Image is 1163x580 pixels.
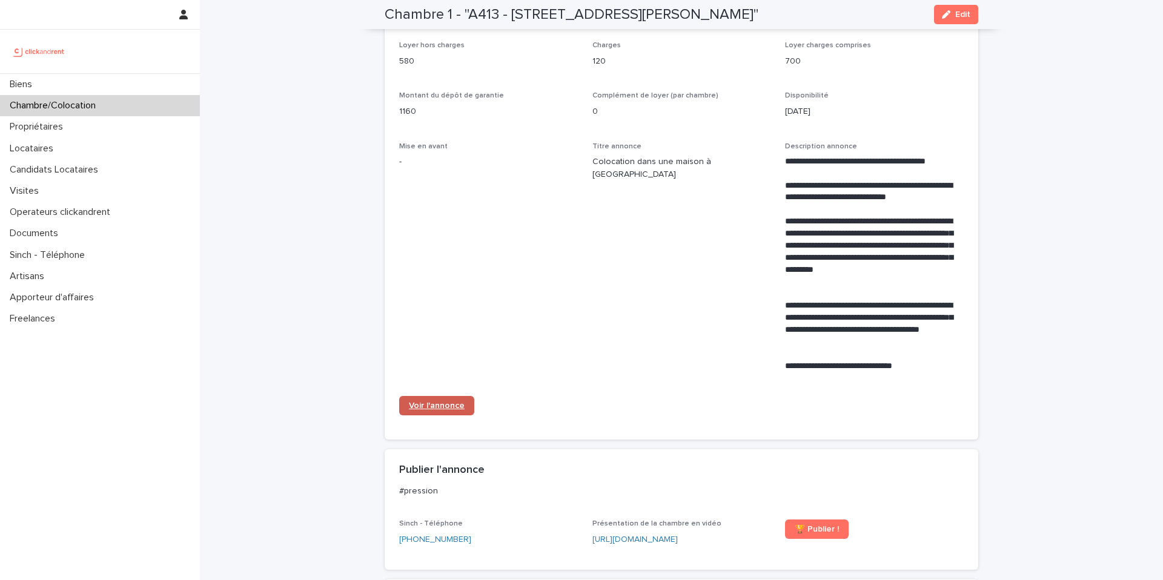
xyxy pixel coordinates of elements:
span: Montant du dépôt de garantie [399,92,504,99]
p: Propriétaires [5,121,73,133]
a: 🏆 Publier ! [785,519,849,539]
p: Biens [5,79,42,90]
span: Edit [955,10,970,19]
p: Locataires [5,143,63,154]
img: UCB0brd3T0yccxBKYDjQ [10,39,68,64]
p: - [399,156,578,168]
p: 120 [592,55,771,68]
span: Loyer charges comprises [785,42,871,49]
span: 🏆 Publier ! [795,525,839,533]
ringoverc2c-84e06f14122c: Call with Ringover [399,535,471,544]
a: [URL][DOMAIN_NAME] [592,535,678,544]
p: Colocation dans une maison à [GEOGRAPHIC_DATA] [592,156,771,181]
ringoverc2c-number-84e06f14122c: [PHONE_NUMBER] [399,535,471,544]
span: Titre annonce [592,143,641,150]
p: [DATE] [785,105,964,118]
a: Voir l'annonce [399,396,474,415]
p: Artisans [5,271,54,282]
span: Présentation de la chambre en vidéo [592,520,721,527]
span: Mise en avant [399,143,448,150]
p: #pression [399,486,959,496]
h2: Publier l'annonce [399,464,485,477]
p: 700 [785,55,964,68]
button: Edit [934,5,978,24]
a: [PHONE_NUMBER] [399,533,471,546]
p: Apporteur d'affaires [5,292,104,303]
p: Freelances [5,313,65,325]
p: Candidats Locataires [5,164,108,176]
p: Sinch - Téléphone [5,249,94,261]
span: Disponibilité [785,92,829,99]
span: Description annonce [785,143,857,150]
span: Charges [592,42,621,49]
p: Visites [5,185,48,197]
p: 580 [399,55,578,68]
span: Complément de loyer (par chambre) [592,92,718,99]
p: 1160 [399,105,578,118]
h2: Chambre 1 - "A413 - [STREET_ADDRESS][PERSON_NAME]" [385,6,758,24]
p: Operateurs clickandrent [5,206,120,218]
span: Loyer hors charges [399,42,465,49]
p: 0 [592,105,771,118]
p: Documents [5,228,68,239]
span: Voir l'annonce [409,401,465,410]
span: Sinch - Téléphone [399,520,463,527]
p: Chambre/Colocation [5,100,105,111]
